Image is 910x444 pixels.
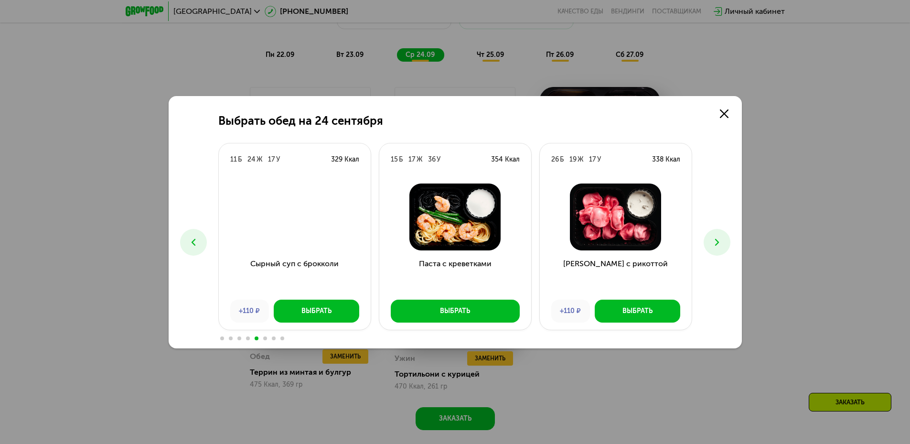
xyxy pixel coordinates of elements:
div: 17 [268,155,275,164]
div: У [597,155,601,164]
div: Ж [257,155,262,164]
div: 17 [589,155,596,164]
div: 354 Ккал [491,155,520,164]
div: Б [399,155,403,164]
div: 15 [391,155,398,164]
h3: Сырный суп с брокколи [219,258,371,292]
h3: Паста с креветками [379,258,531,292]
div: +110 ₽ [551,300,590,323]
div: 11 [230,155,237,164]
img: Паста с креветками [387,184,524,250]
img: Сырный суп с брокколи [226,184,363,250]
div: +110 ₽ [230,300,269,323]
h3: [PERSON_NAME] с рикоттой [540,258,692,292]
div: У [276,155,280,164]
div: 24 [247,155,256,164]
div: Выбрать [440,306,470,316]
div: Ж [578,155,583,164]
button: Выбрать [595,300,680,323]
div: 26 [551,155,559,164]
div: 329 Ккал [331,155,359,164]
div: Б [238,155,242,164]
div: Выбрать [301,306,332,316]
div: 338 Ккал [652,155,680,164]
div: 36 [428,155,436,164]
div: Б [560,155,564,164]
div: Выбрать [622,306,653,316]
img: Тортеллини с рикоттой [547,184,684,250]
div: 17 [408,155,416,164]
div: 19 [569,155,577,164]
button: Выбрать [274,300,359,323]
button: Выбрать [391,300,520,323]
h2: Выбрать обед на 24 сентября [218,114,383,128]
div: Ж [417,155,422,164]
div: У [437,155,440,164]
